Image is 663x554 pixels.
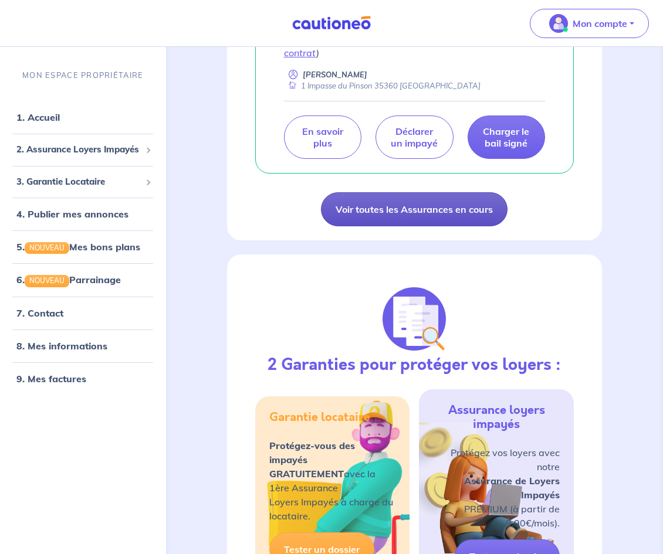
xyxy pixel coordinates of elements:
[390,125,438,149] p: Déclarer un impayé
[433,403,560,431] h5: Assurance loyers impayés
[284,33,509,59] a: voir le contrat
[269,440,355,480] strong: Protégez-vous des impayés GRATUITEMENT
[5,366,161,390] div: 9. Mes factures
[482,125,530,149] p: Charger le bail signé
[5,138,161,161] div: 2. Assurance Loyers Impayés
[376,115,453,159] a: Déclarer un impayé
[573,16,627,30] p: Mon compte
[5,106,161,129] div: 1. Accueil
[287,16,376,30] img: Cautioneo
[269,439,396,523] p: avec la 1ère Assurance Loyers Impayés à charge du locataire.
[303,69,367,80] p: [PERSON_NAME]
[468,115,545,159] a: Charger le bail signé
[16,175,141,188] span: 3. Garantie Locataire
[16,143,141,157] span: 2. Assurance Loyers Impayés
[16,274,121,286] a: 6.NOUVEAUParrainage
[16,307,63,318] a: 7. Contact
[5,170,161,193] div: 3. Garantie Locataire
[5,301,161,324] div: 7. Contact
[5,202,161,226] div: 4. Publier mes annonces
[16,241,140,253] a: 5.NOUVEAUMes bons plans
[16,208,128,220] a: 4. Publier mes annonces
[16,372,86,384] a: 9. Mes factures
[383,287,446,351] img: justif-loupe
[530,9,649,38] button: illu_account_valid_menu.svgMon compte
[464,475,560,501] strong: Assurance de Loyers Impayés
[433,446,560,530] p: Protégez vos loyers avec notre PREMIUM (à partir de 9,90€/mois).
[5,235,161,259] div: 5.NOUVEAUMes bons plans
[5,334,161,357] div: 8. Mes informations
[284,80,481,91] div: 1 Impasse du Pinson 35360 [GEOGRAPHIC_DATA]
[284,115,361,159] a: En savoir plus
[5,268,161,291] div: 6.NOUVEAUParrainage
[321,192,508,226] a: Voir toutes les Assurances en cours
[549,14,568,33] img: illu_account_valid_menu.svg
[16,111,60,123] a: 1. Accueil
[22,70,143,81] p: MON ESPACE PROPRIÉTAIRE
[16,339,107,351] a: 8. Mes informations
[268,355,561,375] h3: 2 Garanties pour protéger vos loyers :
[269,410,370,424] h5: Garantie locataire
[299,125,347,149] p: En savoir plus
